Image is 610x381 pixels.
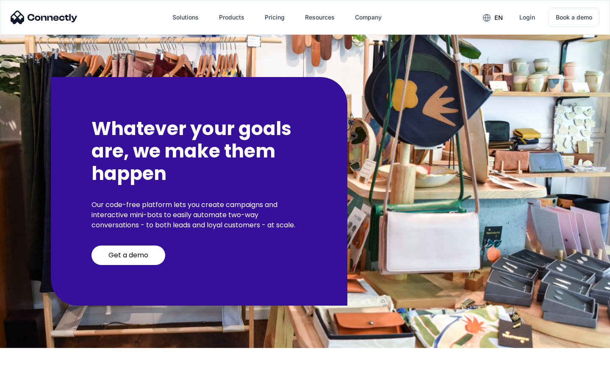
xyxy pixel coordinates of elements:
[91,246,165,265] a: Get a demo
[219,11,244,23] div: Products
[513,7,542,28] a: Login
[91,118,307,185] h2: Whatever your goals are, we make them happen
[519,11,535,23] div: Login
[17,366,51,378] ul: Language list
[91,200,307,230] p: Our code-free platform lets you create campaigns and interactive mini-bots to easily automate two...
[108,251,148,260] div: Get a demo
[8,366,51,378] aside: Language selected: English
[172,11,199,23] div: Solutions
[265,11,285,23] div: Pricing
[355,11,382,23] div: Company
[258,7,291,28] a: Pricing
[494,12,503,24] div: en
[305,11,335,23] div: Resources
[11,11,78,24] img: Connectly Logo
[549,8,599,27] a: Book a demo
